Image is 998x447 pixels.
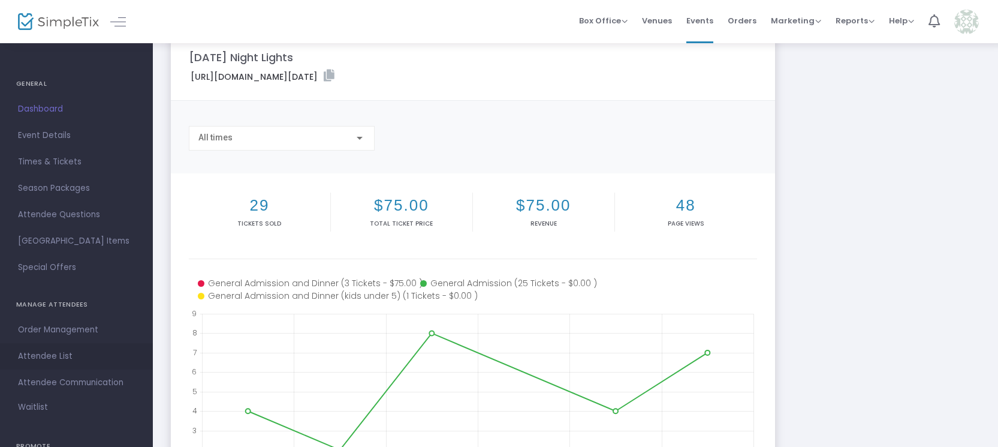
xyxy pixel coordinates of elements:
[579,15,628,26] span: Box Office
[16,72,137,96] h4: GENERAL
[18,128,135,143] span: Event Details
[728,5,756,36] span: Orders
[617,196,755,215] h2: 48
[18,233,135,249] span: [GEOGRAPHIC_DATA] Items
[475,196,612,215] h2: $75.00
[18,181,135,196] span: Season Packages
[192,308,197,319] text: 9
[191,196,328,215] h2: 29
[191,70,334,83] label: [URL][DOMAIN_NAME][DATE]
[198,133,233,142] span: All times
[192,367,197,377] text: 6
[18,401,48,413] span: Waitlist
[18,207,135,223] span: Attendee Questions
[333,196,470,215] h2: $75.00
[192,406,197,416] text: 4
[192,386,197,396] text: 5
[642,5,672,36] span: Venues
[189,49,293,65] m-panel-title: [DATE] Night Lights
[18,101,135,117] span: Dashboard
[771,15,821,26] span: Marketing
[18,375,135,391] span: Attendee Communication
[617,219,755,228] p: Page Views
[192,425,197,435] text: 3
[475,219,612,228] p: Revenue
[686,5,713,36] span: Events
[18,154,135,170] span: Times & Tickets
[193,347,197,357] text: 7
[16,293,137,317] h4: MANAGE ATTENDEES
[191,219,328,228] p: Tickets sold
[889,15,914,26] span: Help
[18,260,135,275] span: Special Offers
[192,328,197,338] text: 8
[18,349,135,364] span: Attendee List
[333,219,470,228] p: Total Ticket Price
[18,322,135,338] span: Order Management
[836,15,875,26] span: Reports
